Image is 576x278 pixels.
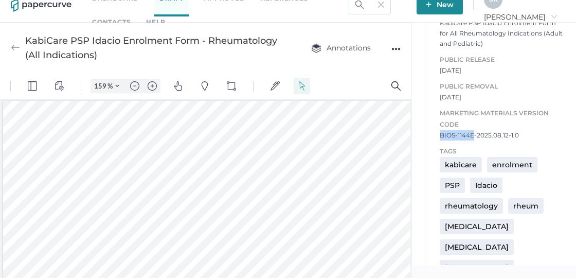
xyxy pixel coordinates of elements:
[115,11,119,15] img: chevron.svg
[311,43,371,53] span: Annotations
[487,157,537,172] div: enrolment
[130,9,139,18] img: default-minus.svg
[440,81,564,92] span: Public Removal
[311,43,321,53] img: annotation-layers.cc6d0e6b.svg
[440,178,465,193] div: PSP
[355,1,364,9] img: search.bf03fe8b.svg
[378,2,384,8] img: cross-light-grey.10ea7ca4.svg
[223,5,240,22] button: Shapes
[107,9,113,18] span: %
[227,9,236,18] img: shapes-icon.svg
[470,178,502,193] div: Idacio
[301,38,381,58] button: Annotations
[92,16,131,28] a: Contacts
[24,5,41,22] button: Panel
[440,130,564,141] span: BIOS-1144E-2025.08.12-1.0
[146,16,165,28] div: help
[440,108,564,130] span: Marketing Materials Version Code
[550,13,557,20] i: arrow_right
[271,9,280,18] img: default-sign.svg
[51,5,67,22] button: View Controls
[440,18,564,49] span: Kabicare PSP Idacio Enrolment Form for All Rheumatology Indications (Adult and Pediatric)
[127,6,143,21] button: Zoom out
[484,12,557,22] span: [PERSON_NAME]
[440,92,564,102] span: [DATE]
[440,198,503,214] div: rheumatology
[440,239,514,255] div: [MEDICAL_DATA]
[426,2,431,7] img: plus-white.e19ec114.svg
[196,5,213,22] button: Pins
[55,9,64,18] img: default-viewcontrols.svg
[297,9,307,18] img: default-select.svg
[25,33,291,62] div: KabiCare PSP Idacio Enrolment Form - Rheumatology (All Indications)
[440,146,564,157] span: Tags
[391,42,401,56] div: ●●●
[91,9,107,18] input: Set zoom
[28,9,37,18] img: default-leftsidepanel.svg
[170,5,186,22] button: Pan
[440,65,564,76] span: [DATE]
[294,5,310,22] button: Select
[440,219,514,234] div: [MEDICAL_DATA]
[148,9,157,18] img: default-plus.svg
[440,260,514,275] div: [MEDICAL_DATA]
[11,43,20,53] img: back-arrow-grey.72011ae3.svg
[173,9,183,18] img: default-pan.svg
[144,6,160,21] button: Zoom in
[440,54,564,65] span: Public Release
[109,6,125,21] button: Zoom Controls
[508,198,544,214] div: rheum
[267,5,283,22] button: Signatures
[200,9,209,18] img: default-pin.svg
[391,9,401,18] img: default-magnifying-glass.svg
[440,157,482,172] div: kabicare
[388,5,404,22] button: Search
